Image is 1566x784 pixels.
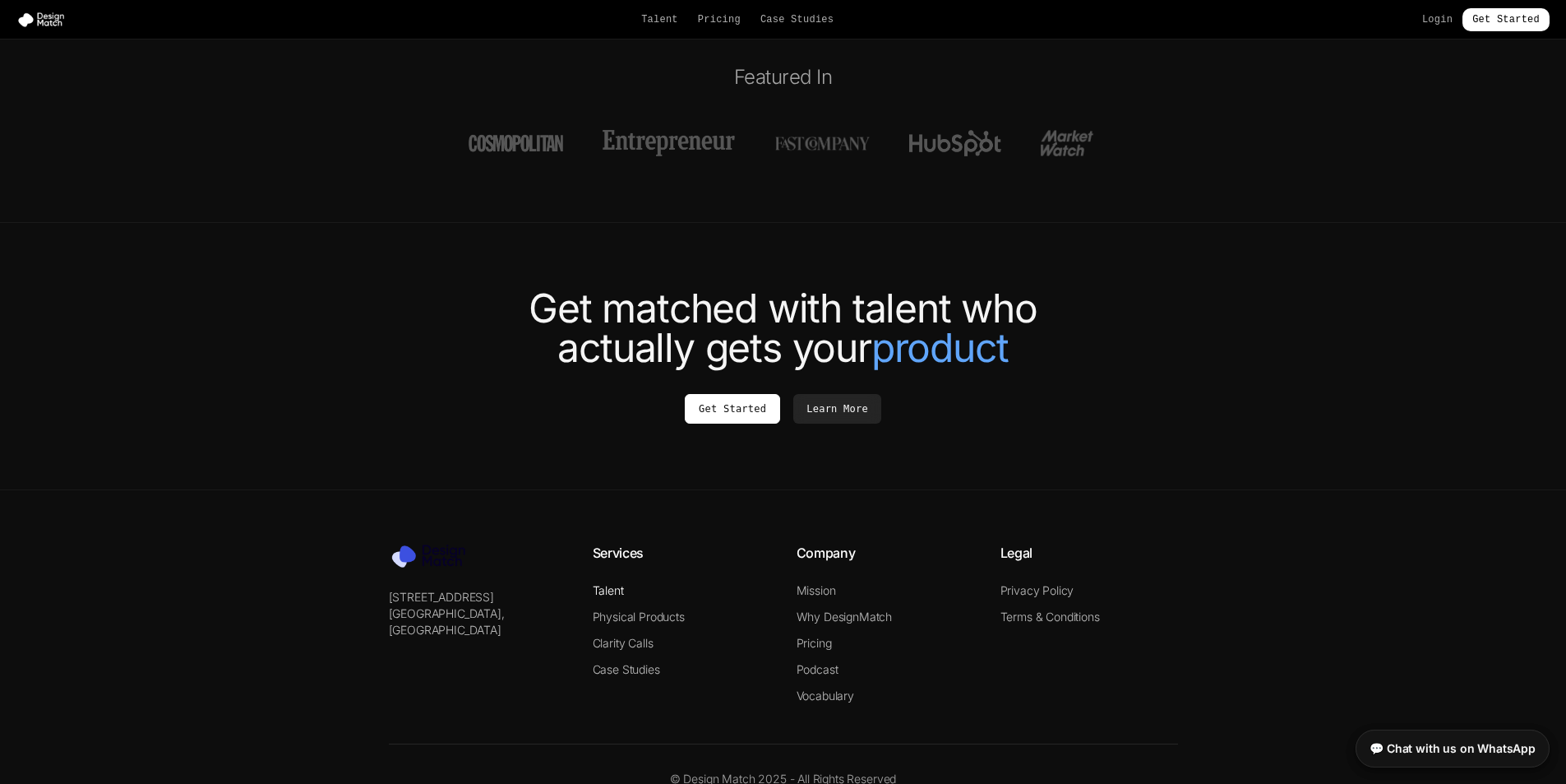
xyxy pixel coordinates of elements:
img: Featured Logo 2 [603,130,735,156]
a: Login [1422,13,1453,26]
a: Why DesignMatch [797,610,893,624]
img: Featured Logo 3 [774,130,870,156]
a: Physical Products [593,610,685,624]
img: Featured Logo 4 [909,130,1001,156]
a: Case Studies [593,662,660,676]
a: Vocabulary [797,689,854,703]
a: Pricing [797,636,832,650]
a: Pricing [698,13,741,26]
span: product [871,328,1009,368]
a: 💬 Chat with us on WhatsApp [1356,730,1550,768]
h4: Services [593,543,770,563]
img: Design Match [389,543,479,569]
a: Get Started [1462,8,1550,31]
h4: Legal [1000,543,1178,563]
a: Clarity Calls [593,636,654,650]
a: Case Studies [760,13,834,26]
p: [GEOGRAPHIC_DATA], [GEOGRAPHIC_DATA] [389,605,566,638]
h2: Featured In [323,64,1244,90]
a: Podcast [797,662,838,676]
a: Learn More [793,394,881,424]
a: Mission [797,583,836,597]
a: Terms & Conditions [1000,610,1100,624]
img: Featured Logo 1 [469,130,563,156]
h4: Company [797,543,974,563]
img: Featured Logo 5 [1041,130,1097,156]
h2: Get matched with talent who actually gets your [323,289,1244,368]
a: Privacy Policy [1000,583,1074,597]
p: [STREET_ADDRESS] [389,589,566,605]
img: Design Match [16,12,72,28]
a: Get Started [685,394,780,424]
a: Talent [593,583,624,597]
a: Talent [641,13,678,26]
